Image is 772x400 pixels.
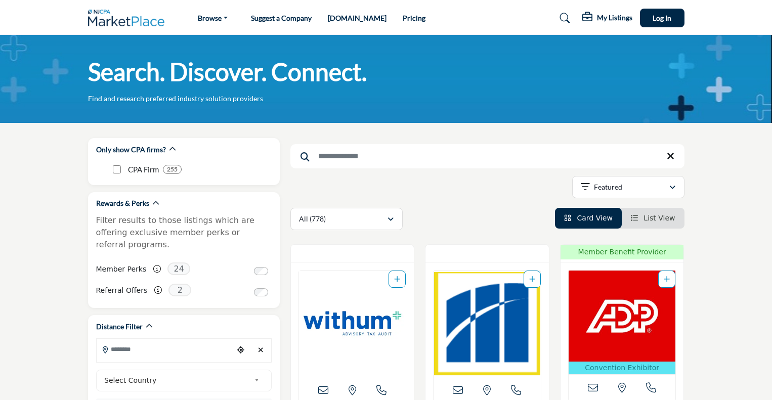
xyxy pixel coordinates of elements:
img: Withum [299,271,406,377]
img: Magone and Company, PC [434,271,541,377]
li: List View [622,208,684,229]
b: 255 [167,166,178,173]
input: Search Keyword [290,144,684,168]
p: CPA Firm: CPA Firm [128,164,159,175]
a: Suggest a Company [251,14,312,22]
button: All (778) [290,208,403,230]
span: Log In [653,14,671,22]
a: Open Listing in new tab [299,271,406,377]
img: Site Logo [88,10,170,26]
a: [DOMAIN_NAME] [328,14,387,22]
h1: Search. Discover. Connect. [88,56,367,87]
label: Referral Offers [96,282,148,299]
h2: Distance Filter [96,322,143,332]
a: View Card [564,214,613,222]
button: Featured [572,176,684,198]
p: Featured [594,182,622,192]
p: All (778) [299,214,326,224]
div: 255 Results For CPA Firm [163,165,182,174]
div: Clear search location [253,339,269,361]
h5: My Listings [597,13,632,22]
span: Card View [577,214,612,222]
input: Switch to Referral Offers [254,288,268,296]
span: Member Benefit Provider [564,247,681,257]
div: Choose your current location [233,339,248,361]
span: 24 [167,262,190,275]
span: 2 [168,284,191,296]
span: Select Country [104,374,250,386]
a: Add To List [394,275,400,283]
a: Add To List [664,275,670,283]
a: Open Listing in new tab [434,271,541,377]
li: Card View [555,208,622,229]
a: Search [550,10,577,26]
h2: Rewards & Perks [96,198,149,208]
div: My Listings [582,12,632,24]
a: View List [631,214,675,222]
button: Log In [640,9,684,27]
p: Convention Exhibitor [571,363,674,373]
p: Filter results to those listings which are offering exclusive member perks or referral programs. [96,214,272,251]
h2: Only show CPA firms? [96,145,166,155]
img: ADP [569,271,676,362]
a: Open Listing in new tab [569,271,676,374]
input: Switch to Member Perks [254,267,268,275]
p: Find and research preferred industry solution providers [88,94,263,104]
input: Search Location [97,339,233,359]
span: List View [644,214,675,222]
label: Member Perks [96,260,147,278]
a: Browse [191,11,235,25]
input: CPA Firm checkbox [113,165,121,173]
a: Add To List [529,275,535,283]
a: Pricing [403,14,425,22]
